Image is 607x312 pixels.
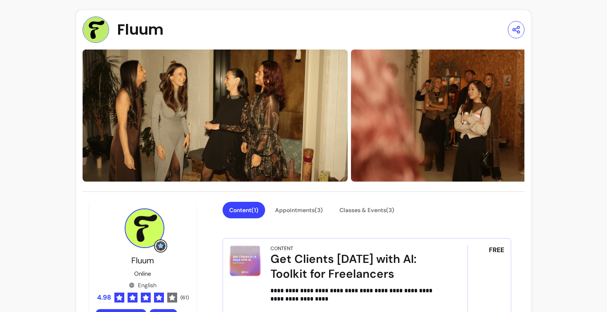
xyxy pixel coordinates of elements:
[223,202,265,218] button: Content(1)
[117,21,164,38] span: Fluum
[333,202,401,218] button: Classes & Events(3)
[83,17,109,43] img: Provider image
[134,269,151,278] p: Online
[129,281,156,289] div: English
[270,245,293,252] div: Content
[230,245,261,276] img: Get Clients in 14 Days with AI: Toolkit for Freelancers
[180,294,189,301] span: ( 61 )
[131,255,154,266] span: Fluum
[156,241,166,251] img: Grow
[97,293,111,303] span: 4.98
[125,208,164,248] img: Provider image
[268,202,330,218] button: Appointments(3)
[83,50,348,182] img: https://d22cr2pskkweo8.cloudfront.net/7da0f95d-a9ed-4b41-b915-5433de84e032
[270,252,444,281] div: Get Clients [DATE] with AI: Toolkit for Freelancers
